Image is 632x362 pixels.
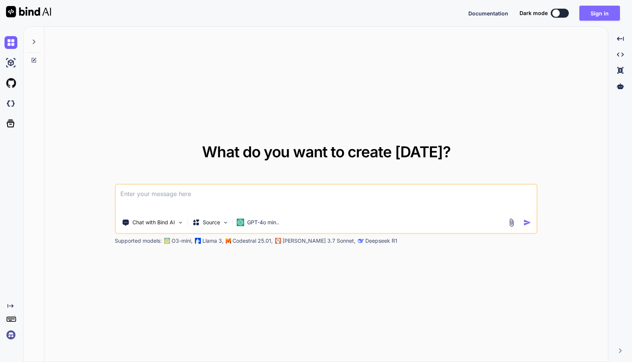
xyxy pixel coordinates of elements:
span: What do you want to create [DATE]? [202,143,451,161]
p: Source [203,219,220,226]
p: [PERSON_NAME] 3.7 Sonnet, [283,237,355,245]
img: GPT-4 [164,238,170,244]
img: claude [275,238,281,244]
img: darkCloudIdeIcon [5,97,17,110]
img: icon [523,219,531,227]
p: Supported models: [115,237,162,245]
img: Bind AI [6,6,51,17]
img: chat [5,36,17,49]
p: Llama 3, [202,237,223,245]
img: claude [358,238,364,244]
span: Documentation [468,10,508,17]
img: GPT-4o mini [237,219,244,226]
p: Codestral 25.01, [232,237,273,245]
img: Pick Models [222,219,229,226]
img: signin [5,329,17,341]
img: Mistral-AI [226,238,231,243]
p: Deepseek R1 [365,237,397,245]
img: githubLight [5,77,17,90]
p: O3-mini, [172,237,193,245]
img: Pick Tools [177,219,184,226]
button: Documentation [468,9,508,17]
span: Dark mode [520,9,548,17]
p: Chat with Bind AI [132,219,175,226]
img: ai-studio [5,56,17,69]
button: Sign in [579,6,620,21]
img: attachment [507,218,516,227]
p: GPT-4o min.. [247,219,279,226]
img: Llama2 [195,238,201,244]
